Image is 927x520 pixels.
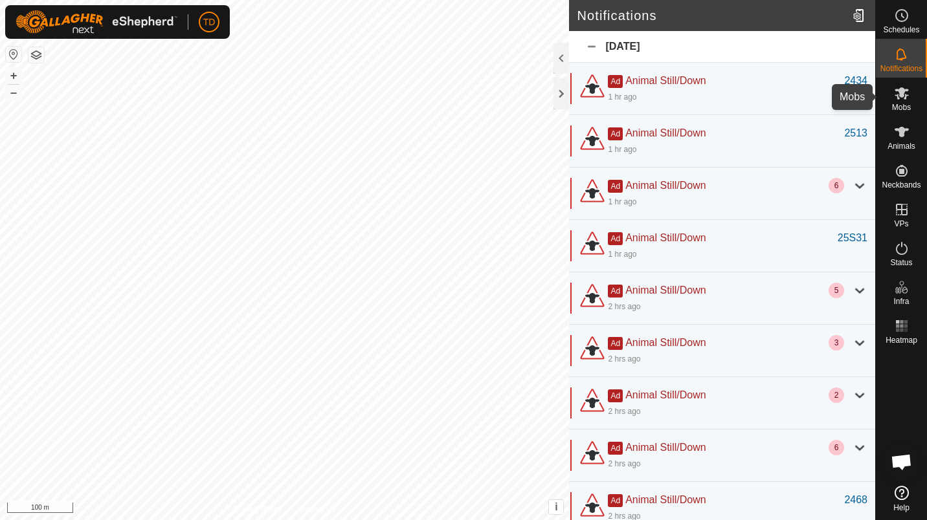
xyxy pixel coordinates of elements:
[608,127,623,140] span: Ad
[608,458,640,470] div: 2 hrs ago
[16,10,177,34] img: Gallagher Logo
[625,285,706,296] span: Animal Still/Down
[577,8,847,23] h2: Notifications
[893,298,909,305] span: Infra
[6,68,21,83] button: +
[625,442,706,453] span: Animal Still/Down
[894,220,908,228] span: VPs
[829,178,844,193] div: 6
[829,335,844,351] div: 3
[297,503,335,515] a: Contact Us
[625,494,706,505] span: Animal Still/Down
[890,259,912,266] span: Status
[608,144,636,155] div: 1 hr ago
[844,492,867,508] div: 2468
[625,232,706,243] span: Animal Still/Down
[608,389,623,402] span: Ad
[6,85,21,100] button: –
[608,442,623,455] span: Ad
[625,389,706,400] span: Animal Still/Down
[608,337,623,350] span: Ad
[608,285,623,298] span: Ad
[608,406,640,417] div: 2 hrs ago
[876,481,927,517] a: Help
[880,65,922,72] span: Notifications
[608,494,623,507] span: Ad
[882,442,921,481] a: Open chat
[203,16,216,29] span: TD
[844,125,867,141] div: 2513
[829,440,844,455] div: 6
[608,232,623,245] span: Ad
[886,336,917,344] span: Heatmap
[893,504,910,512] span: Help
[549,500,563,514] button: i
[625,127,706,138] span: Animal Still/Down
[28,47,44,63] button: Map Layers
[234,503,282,515] a: Privacy Policy
[608,353,640,365] div: 2 hrs ago
[883,26,919,34] span: Schedules
[555,501,557,512] span: i
[844,73,867,89] div: 2434
[608,75,623,88] span: Ad
[888,142,915,150] span: Animals
[608,301,640,312] div: 2 hrs ago
[892,103,911,111] span: Mobs
[625,180,706,191] span: Animal Still/Down
[608,248,636,260] div: 1 hr ago
[6,47,21,62] button: Reset Map
[625,75,706,86] span: Animal Still/Down
[829,283,844,298] div: 5
[829,387,844,403] div: 2
[569,31,875,63] div: [DATE]
[608,180,623,193] span: Ad
[882,181,921,189] span: Neckbands
[838,230,867,246] div: 25S31
[625,337,706,348] span: Animal Still/Down
[608,91,636,103] div: 1 hr ago
[608,196,636,208] div: 1 hr ago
